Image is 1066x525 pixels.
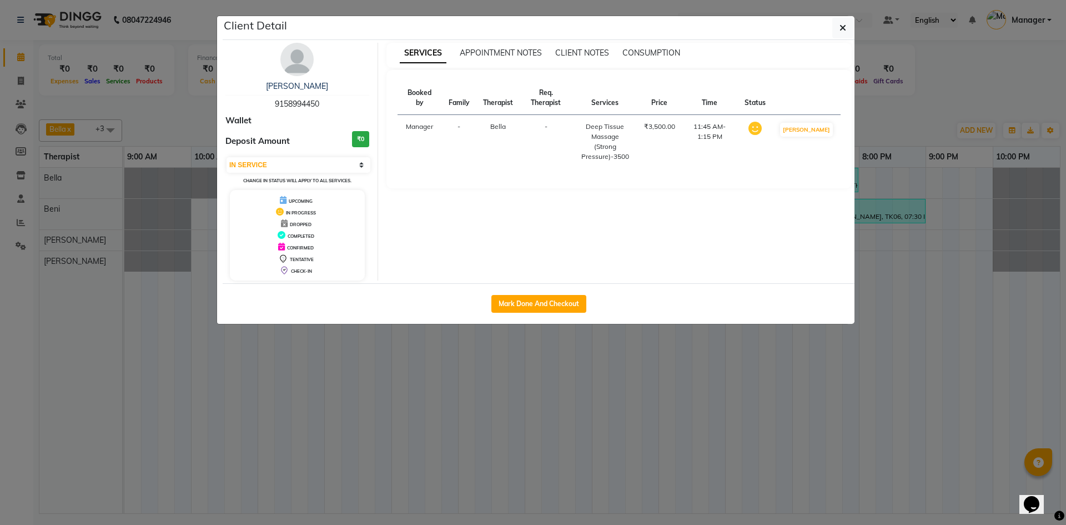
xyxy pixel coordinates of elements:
iframe: chat widget [1019,481,1055,514]
span: UPCOMING [289,198,313,204]
th: Booked by [398,81,442,115]
div: Deep Tissue Massage (Strong Pressure)-3500 [579,122,630,162]
span: CONSUMPTION [622,48,680,58]
a: [PERSON_NAME] [266,81,328,91]
button: Mark Done And Checkout [491,295,586,313]
div: ₹3,500.00 [644,122,675,132]
th: Family [442,81,476,115]
td: Manager [398,115,442,169]
span: APPOINTMENT NOTES [460,48,542,58]
th: Price [637,81,682,115]
th: Services [572,81,637,115]
span: TENTATIVE [290,257,314,262]
span: CHECK-IN [291,268,312,274]
td: - [442,115,476,169]
span: COMPLETED [288,233,314,239]
th: Time [682,81,738,115]
span: Bella [490,122,506,131]
h3: ₹0 [352,131,369,147]
button: [PERSON_NAME] [780,123,833,137]
span: CLIENT NOTES [555,48,609,58]
span: CONFIRMED [287,245,314,251]
td: - [520,115,573,169]
h5: Client Detail [224,17,287,34]
td: 11:45 AM-1:15 PM [682,115,738,169]
th: Status [738,81,772,115]
span: SERVICES [400,43,446,63]
span: Wallet [225,114,252,127]
span: DROPPED [290,222,311,227]
span: 9158994450 [275,99,319,109]
small: Change in status will apply to all services. [243,178,351,183]
th: Req. Therapist [520,81,573,115]
img: avatar [280,43,314,76]
span: IN PROGRESS [286,210,316,216]
span: Deposit Amount [225,135,290,148]
th: Therapist [476,81,520,115]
